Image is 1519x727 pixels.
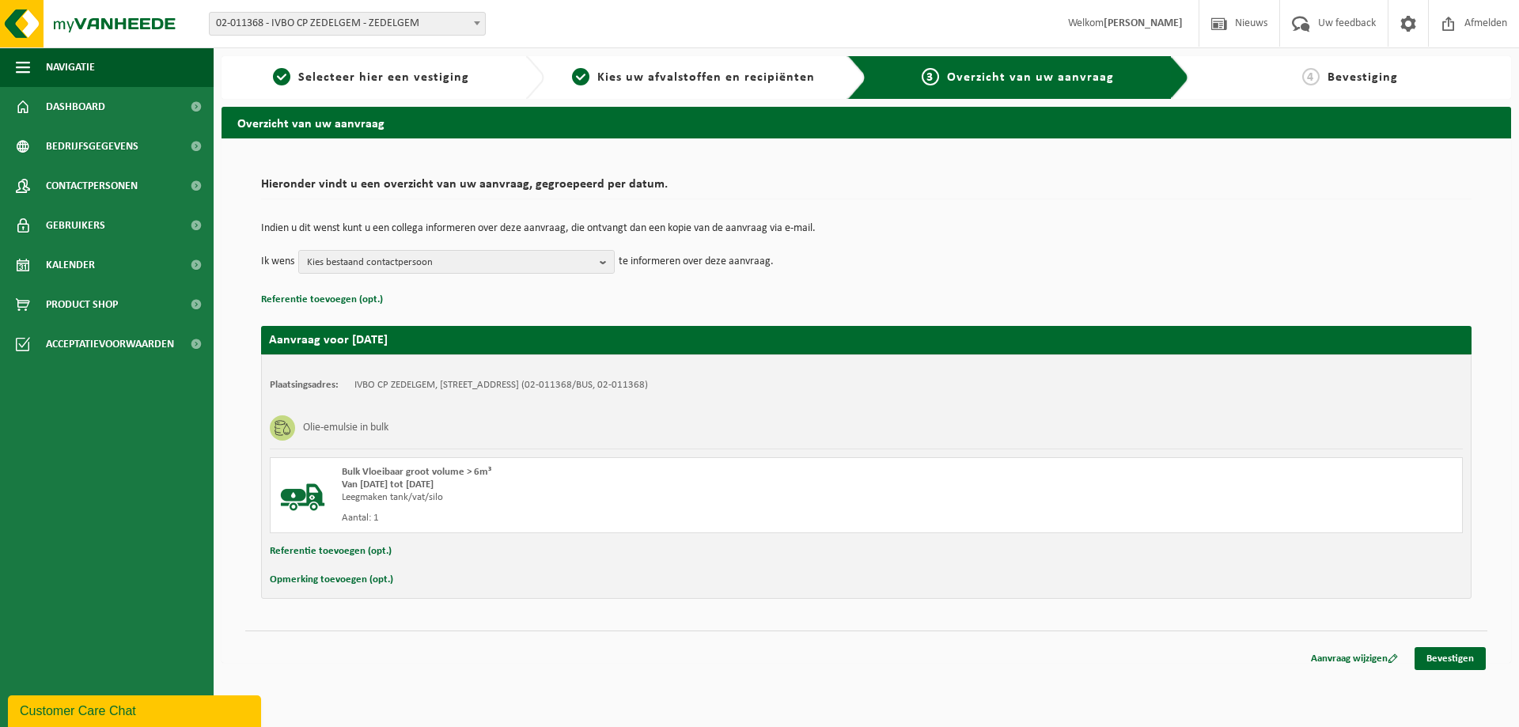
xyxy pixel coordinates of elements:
a: 2Kies uw afvalstoffen en recipiënten [552,68,835,87]
span: Bevestiging [1328,71,1398,84]
span: Bulk Vloeibaar groot volume > 6m³ [342,467,491,477]
button: Referentie toevoegen (opt.) [270,541,392,562]
span: Gebruikers [46,206,105,245]
strong: Aanvraag voor [DATE] [269,334,388,346]
span: Product Shop [46,285,118,324]
strong: [PERSON_NAME] [1104,17,1183,29]
span: 2 [572,68,589,85]
h2: Overzicht van uw aanvraag [222,107,1511,138]
span: Kalender [46,245,95,285]
span: Kies uw afvalstoffen en recipiënten [597,71,815,84]
iframe: chat widget [8,692,264,727]
a: 1Selecteer hier een vestiging [229,68,513,87]
span: Navigatie [46,47,95,87]
span: 02-011368 - IVBO CP ZEDELGEM - ZEDELGEM [210,13,485,35]
a: Bevestigen [1415,647,1486,670]
span: Selecteer hier een vestiging [298,71,469,84]
span: Dashboard [46,87,105,127]
strong: Van [DATE] tot [DATE] [342,479,434,490]
h3: Olie-emulsie in bulk [303,415,388,441]
p: Ik wens [261,250,294,274]
span: Overzicht van uw aanvraag [947,71,1114,84]
a: Aanvraag wijzigen [1299,647,1410,670]
div: Aantal: 1 [342,512,930,524]
h2: Hieronder vindt u een overzicht van uw aanvraag, gegroepeerd per datum. [261,178,1472,199]
span: 4 [1302,68,1320,85]
span: Kies bestaand contactpersoon [307,251,593,275]
span: 02-011368 - IVBO CP ZEDELGEM - ZEDELGEM [209,12,486,36]
span: Contactpersonen [46,166,138,206]
p: te informeren over deze aanvraag. [619,250,774,274]
span: Bedrijfsgegevens [46,127,138,166]
span: Acceptatievoorwaarden [46,324,174,364]
button: Referentie toevoegen (opt.) [261,290,383,310]
button: Kies bestaand contactpersoon [298,250,615,274]
div: Leegmaken tank/vat/silo [342,491,930,504]
span: 1 [273,68,290,85]
span: 3 [922,68,939,85]
td: IVBO CP ZEDELGEM, [STREET_ADDRESS] (02-011368/BUS, 02-011368) [354,379,648,392]
p: Indien u dit wenst kunt u een collega informeren over deze aanvraag, die ontvangt dan een kopie v... [261,223,1472,234]
img: BL-LQ-LV.png [278,466,326,513]
strong: Plaatsingsadres: [270,380,339,390]
button: Opmerking toevoegen (opt.) [270,570,393,590]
